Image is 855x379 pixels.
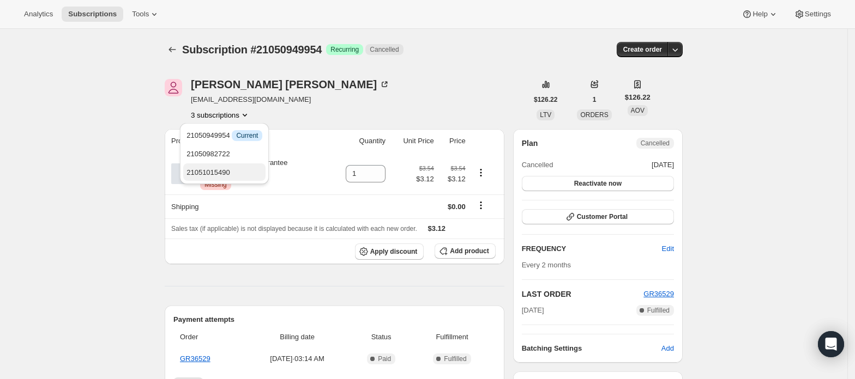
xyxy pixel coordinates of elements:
[173,325,244,349] th: Order
[165,194,329,218] th: Shipping
[62,7,123,22] button: Subscriptions
[450,247,489,255] span: Add product
[522,343,661,354] h6: Batching Settings
[522,138,538,149] h2: Plan
[574,179,622,188] span: Reactivate now
[540,111,551,119] span: LTV
[191,79,390,90] div: [PERSON_NAME] [PERSON_NAME]
[522,261,571,269] span: Every 2 months
[171,225,417,233] span: Sales tax (if applicable) is not displayed because it is calculated with each new order.
[441,174,466,185] span: $3.12
[752,10,767,19] span: Help
[655,340,681,357] button: Add
[165,129,329,153] th: Product
[354,332,408,343] span: Status
[451,165,466,172] small: $3.54
[125,7,166,22] button: Tools
[186,150,230,158] span: 21050982722
[247,332,347,343] span: Billing date
[586,92,603,107] button: 1
[165,42,180,57] button: Subscriptions
[370,247,418,256] span: Apply discount
[647,306,670,315] span: Fulfilled
[623,45,662,54] span: Create order
[522,160,553,170] span: Cancelled
[419,165,434,172] small: $3.54
[165,79,182,96] span: Jill Braaton
[186,168,230,176] span: 21051015490
[236,131,258,140] span: Current
[437,129,469,153] th: Price
[173,314,496,325] h2: Payment attempts
[472,199,490,211] button: Shipping actions
[191,109,250,120] button: Product actions
[662,243,674,254] span: Edit
[68,10,117,19] span: Subscriptions
[617,42,669,57] button: Create order
[522,176,674,191] button: Reactivate now
[643,290,674,298] a: GR36529
[625,92,651,103] span: $126.22
[186,131,262,139] span: 21050949954
[182,44,322,56] span: Subscription #21050949954
[329,129,389,153] th: Quantity
[378,354,391,363] span: Paid
[580,111,608,119] span: ORDERS
[527,92,564,107] button: $126.22
[522,243,662,254] h2: FREQUENCY
[435,243,495,259] button: Add product
[415,332,489,343] span: Fulfillment
[818,331,844,357] div: Open Intercom Messenger
[24,10,53,19] span: Analytics
[17,7,59,22] button: Analytics
[787,7,838,22] button: Settings
[661,343,674,354] span: Add
[472,167,490,179] button: Product actions
[428,224,446,233] span: $3.12
[330,45,359,54] span: Recurring
[805,10,831,19] span: Settings
[655,240,681,258] button: Edit
[652,160,674,170] span: [DATE]
[132,10,149,19] span: Tools
[448,203,466,211] span: $0.00
[183,126,266,144] button: 21050949954 InfoCurrent
[180,354,210,363] a: GR36529
[631,107,645,114] span: AOV
[247,353,347,364] span: [DATE] · 03:14 AM
[416,174,434,185] span: $3.12
[191,94,390,105] span: [EMAIL_ADDRESS][DOMAIN_NAME]
[735,7,785,22] button: Help
[534,95,557,104] span: $126.22
[370,45,399,54] span: Cancelled
[522,209,674,224] button: Customer Portal
[593,95,597,104] span: 1
[643,289,674,299] button: GR36529
[522,289,644,299] h2: LAST ORDER
[355,243,424,260] button: Apply discount
[183,145,266,162] button: 21050982722
[641,139,670,148] span: Cancelled
[389,129,437,153] th: Unit Price
[522,305,544,316] span: [DATE]
[183,163,266,181] button: 21051015490
[577,212,628,221] span: Customer Portal
[444,354,466,363] span: Fulfilled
